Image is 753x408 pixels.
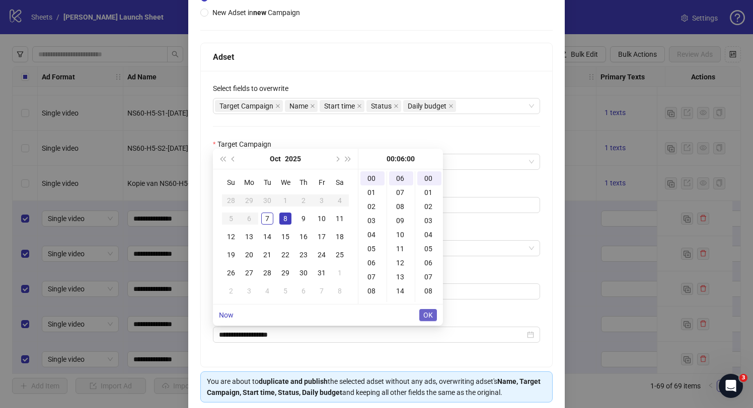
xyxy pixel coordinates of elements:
button: Previous month (PageUp) [228,149,239,169]
div: 29 [243,194,255,207]
td: 2025-11-07 [313,282,331,300]
td: 2025-10-15 [276,228,294,246]
td: 2025-10-22 [276,246,294,264]
div: 05 [417,242,441,256]
td: 2025-10-24 [313,246,331,264]
button: OK [419,309,437,321]
div: 17 [316,231,328,243]
td: 2025-10-01 [276,191,294,210]
span: Status [366,100,401,112]
div: 13 [243,231,255,243]
span: Start time [324,100,355,112]
div: 24 [316,249,328,261]
td: 2025-09-30 [258,191,276,210]
div: 28 [261,267,273,279]
span: Target Campaign [219,100,273,112]
button: Choose a year [285,149,301,169]
th: Tu [258,173,276,191]
div: 2 [297,194,310,207]
span: OK [423,311,433,319]
td: 2025-10-16 [294,228,313,246]
div: 7 [316,285,328,297]
div: 03 [417,214,441,228]
div: 05 [360,242,385,256]
span: Start time [320,100,364,112]
td: 2025-11-06 [294,282,313,300]
div: 2 [225,285,237,297]
input: Start time [219,329,525,340]
td: 2025-10-14 [258,228,276,246]
div: 01 [360,185,385,199]
span: Target Campaign [215,100,283,112]
div: 3 [316,194,328,207]
span: Name [285,100,318,112]
td: 2025-10-05 [222,210,240,228]
div: 27 [243,267,255,279]
div: 30 [297,267,310,279]
td: 2025-11-08 [331,282,349,300]
td: 2025-10-31 [313,264,331,282]
div: 22 [279,249,291,261]
th: Sa [331,173,349,191]
div: 1 [279,194,291,207]
td: 2025-10-20 [240,246,258,264]
div: 10 [389,228,413,242]
td: 2025-11-02 [222,282,240,300]
div: 10 [316,213,328,225]
div: 15 [389,298,413,312]
div: 00 [360,171,385,185]
td: 2025-10-10 [313,210,331,228]
span: close [310,104,315,109]
div: 14 [389,284,413,298]
td: 2025-10-29 [276,264,294,282]
div: 08 [360,284,385,298]
div: 6 [243,213,255,225]
th: Fr [313,173,331,191]
td: 2025-10-09 [294,210,313,228]
div: 20 [243,249,255,261]
div: You are about to the selected adset without any ads, overwriting adset's and keeping all other fi... [207,376,546,398]
span: Name [289,100,308,112]
div: Adset [213,51,540,63]
div: 14 [261,231,273,243]
span: Daily budget [403,100,456,112]
td: 2025-10-12 [222,228,240,246]
td: 2025-10-08 [276,210,294,228]
td: 2025-10-18 [331,228,349,246]
td: 2025-10-06 [240,210,258,228]
span: Daily budget [408,100,446,112]
td: 2025-10-03 [313,191,331,210]
td: 2025-10-25 [331,246,349,264]
div: 07 [389,185,413,199]
button: Choose a month [270,149,281,169]
div: 19 [225,249,237,261]
td: 2025-10-28 [258,264,276,282]
td: 2025-09-29 [240,191,258,210]
div: 1 [334,267,346,279]
span: New Adset in Campaign [212,9,300,17]
div: 06 [417,256,441,270]
div: 09 [417,298,441,312]
div: 26 [225,267,237,279]
td: 2025-10-26 [222,264,240,282]
span: close [357,104,362,109]
span: close [394,104,399,109]
strong: new [253,9,266,17]
div: 8 [334,285,346,297]
div: 23 [297,249,310,261]
div: 13 [389,270,413,284]
td: 2025-10-11 [331,210,349,228]
div: 11 [389,242,413,256]
strong: duplicate and publish [259,377,328,385]
div: 16 [297,231,310,243]
div: 6 [297,285,310,297]
div: 8 [279,213,291,225]
span: 3 [739,374,747,382]
th: Su [222,173,240,191]
td: 2025-10-17 [313,228,331,246]
th: Th [294,173,313,191]
div: 12 [225,231,237,243]
div: 07 [417,270,441,284]
td: 2025-10-13 [240,228,258,246]
div: 7 [261,213,273,225]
